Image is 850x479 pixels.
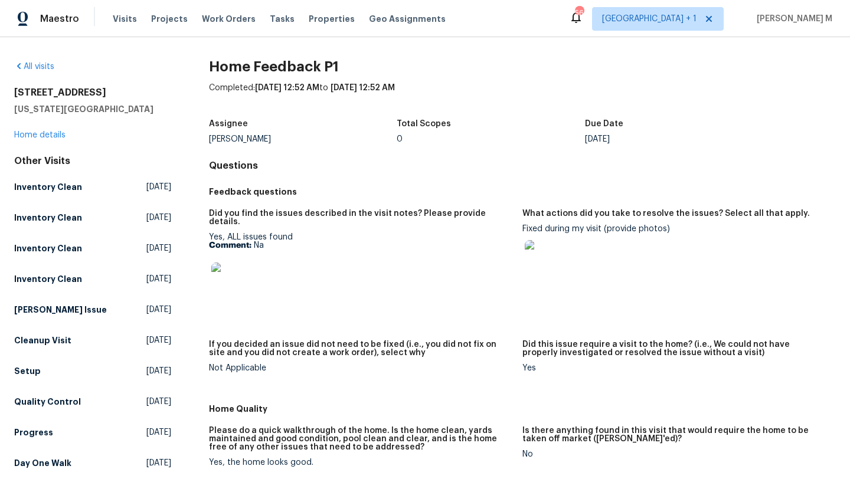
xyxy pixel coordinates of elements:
[146,396,171,408] span: [DATE]
[752,13,832,25] span: [PERSON_NAME] M
[14,457,71,469] h5: Day One Walk
[14,207,171,228] a: Inventory Clean[DATE]
[146,212,171,224] span: [DATE]
[14,63,54,71] a: All visits
[14,426,53,438] h5: Progress
[146,242,171,254] span: [DATE]
[14,334,71,346] h5: Cleanup Visit
[14,391,171,412] a: Quality Control[DATE]
[522,340,826,357] h5: Did this issue require a visit to the home? (i.e., We could not have properly investigated or res...
[397,120,451,128] h5: Total Scopes
[209,135,397,143] div: [PERSON_NAME]
[14,181,82,193] h5: Inventory Clean
[585,120,623,128] h5: Due Date
[209,364,513,372] div: Not Applicable
[14,87,171,99] h2: [STREET_ADDRESS]
[202,13,256,25] span: Work Orders
[151,13,188,25] span: Projects
[209,82,836,113] div: Completed: to
[14,452,171,474] a: Day One Walk[DATE]
[602,13,697,25] span: [GEOGRAPHIC_DATA] + 1
[209,61,836,73] h2: Home Feedback P1
[146,334,171,346] span: [DATE]
[522,209,810,218] h5: What actions did you take to resolve the issues? Select all that apply.
[14,212,82,224] h5: Inventory Clean
[14,273,82,285] h5: Inventory Clean
[146,426,171,438] span: [DATE]
[522,364,826,372] div: Yes
[14,131,66,139] a: Home details
[209,186,836,198] h5: Feedback questions
[40,13,79,25] span: Maestro
[14,299,171,320] a: [PERSON_NAME] Issue[DATE]
[575,7,583,19] div: 56
[146,181,171,193] span: [DATE]
[209,120,248,128] h5: Assignee
[113,13,137,25] span: Visits
[369,13,446,25] span: Geo Assignments
[146,365,171,377] span: [DATE]
[209,209,513,226] h5: Did you find the issues described in the visit notes? Please provide details.
[14,396,81,408] h5: Quality Control
[209,458,513,467] div: Yes, the home looks good.
[309,13,355,25] span: Properties
[14,330,171,351] a: Cleanup Visit[DATE]
[14,304,107,316] h5: [PERSON_NAME] Issue
[270,15,295,23] span: Tasks
[331,84,395,92] span: [DATE] 12:52 AM
[209,160,836,172] h4: Questions
[255,84,319,92] span: [DATE] 12:52 AM
[14,242,82,254] h5: Inventory Clean
[14,103,171,115] h5: [US_STATE][GEOGRAPHIC_DATA]
[14,360,171,382] a: Setup[DATE]
[397,135,585,143] div: 0
[146,457,171,469] span: [DATE]
[522,450,826,458] div: No
[14,238,171,259] a: Inventory Clean[DATE]
[14,176,171,198] a: Inventory Clean[DATE]
[209,426,513,451] h5: Please do a quick walkthrough of the home. Is the home clean, yards maintained and good condition...
[585,135,773,143] div: [DATE]
[14,155,171,167] div: Other Visits
[522,225,826,285] div: Fixed during my visit (provide photos)
[209,233,513,307] div: Yes, ALL issues found
[146,273,171,285] span: [DATE]
[14,365,41,377] h5: Setup
[209,241,513,250] p: Na
[14,422,171,443] a: Progress[DATE]
[209,403,836,415] h5: Home Quality
[522,426,826,443] h5: Is there anything found in this visit that would require the home to be taken off market ([PERSON...
[209,241,251,250] b: Comment:
[14,268,171,290] a: Inventory Clean[DATE]
[146,304,171,316] span: [DATE]
[209,340,513,357] h5: If you decided an issue did not need to be fixed (i.e., you did not fix on site and you did not c...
